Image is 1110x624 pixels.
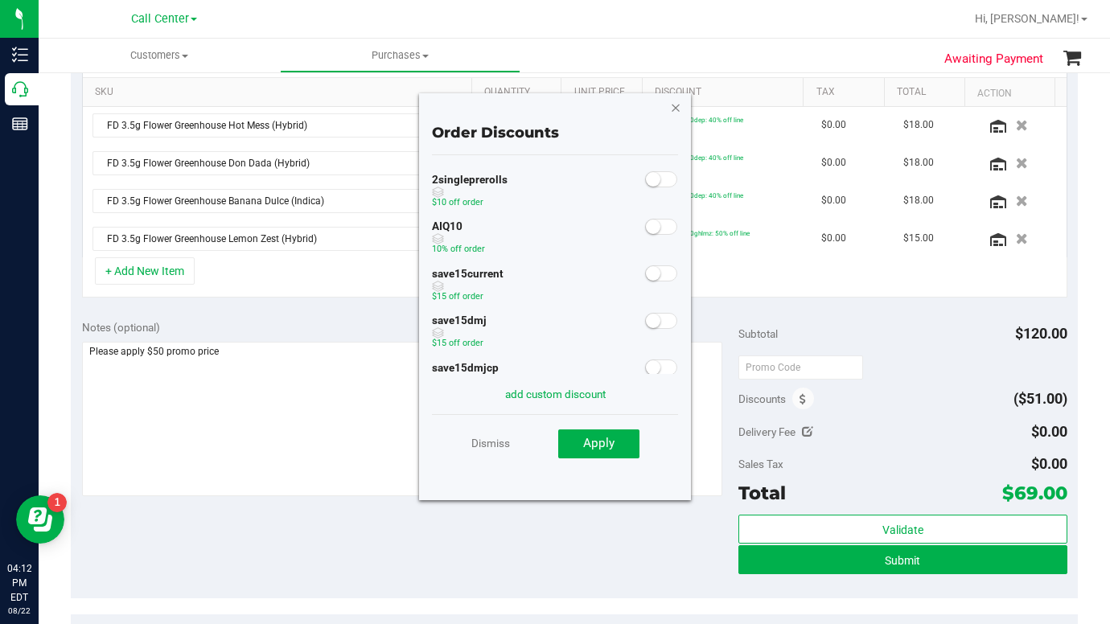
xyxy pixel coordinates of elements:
span: discount can be used with other discounts [432,281,504,292]
span: Discounts [738,384,786,413]
span: $69.00 [1002,482,1067,504]
span: Apply [583,436,615,450]
span: $18.00 [903,155,934,170]
button: Validate [738,515,1067,544]
span: 40dep: 40% off line [686,154,743,162]
span: 10% off order [432,244,485,254]
span: Call Center [131,12,189,26]
span: NO DATA FOUND [92,189,467,213]
span: 50ghlmz: 50% off line [686,229,750,237]
span: Total [738,482,786,504]
span: Sales Tax [738,458,783,470]
span: Awaiting Payment [944,50,1043,68]
span: ($51.00) [1013,390,1067,407]
span: discount can be used with other discounts [432,327,487,339]
span: $0.00 [1031,455,1067,472]
span: FD 3.5g Flower Greenhouse Don Dada (Hybrid) [93,152,446,174]
iframe: Resource center unread badge [47,493,67,512]
span: $0.00 [821,231,846,246]
iframe: Resource center [16,495,64,544]
span: NO DATA FOUND [92,227,467,251]
span: FD 3.5g Flower Greenhouse Hot Mess (Hybrid) [93,114,446,137]
span: 40dep: 40% off line [686,116,743,124]
span: $0.00 [821,117,846,133]
a: Dismiss [471,429,510,458]
span: $15 off order [432,338,483,348]
span: $18.00 [903,193,934,208]
span: $15 off order [432,291,483,302]
span: 40dep: 40% off line [686,191,743,199]
button: Apply [558,429,639,458]
a: Tax [816,86,878,99]
a: Purchases [280,39,521,72]
span: Delivery Fee [738,425,795,438]
button: Submit [738,545,1067,574]
span: Validate [882,523,923,536]
span: Subtotal [738,327,778,340]
a: add custom discount [505,388,606,400]
span: Submit [885,554,920,567]
span: $15.00 [903,231,934,246]
span: $0.00 [821,193,846,208]
div: save15current [432,266,504,310]
span: $10 off order [432,197,483,207]
div: AIQ10 [432,219,485,262]
inline-svg: Inventory [12,47,28,63]
span: Hi, [PERSON_NAME]! [975,12,1079,25]
a: SKU [95,86,466,99]
a: Unit Price [574,86,636,99]
div: save15dmj [432,313,487,356]
span: NO DATA FOUND [92,113,467,138]
span: $120.00 [1015,325,1067,342]
span: Customers [39,48,280,63]
h4: Order Discounts [432,125,678,142]
p: 08/22 [7,605,31,617]
span: discount can be used with other discounts [432,233,485,244]
i: Edit Delivery Fee [802,426,813,437]
th: Action [964,78,1054,107]
span: $0.00 [1031,423,1067,440]
a: Customers [39,39,280,72]
span: $0.00 [821,155,846,170]
span: Notes (optional) [82,321,160,334]
div: 2singleprerolls [432,172,508,216]
span: $18.00 [903,117,934,133]
div: save15dmjcp [432,360,499,404]
span: NO DATA FOUND [92,151,467,175]
span: FD 3.5g Flower Greenhouse Lemon Zest (Hybrid) [93,228,446,250]
p: 04:12 PM EDT [7,561,31,605]
span: FD 3.5g Flower Greenhouse Banana Dulce (Indica) [93,190,446,212]
button: + Add New Item [95,257,195,285]
a: Discount [655,86,797,99]
inline-svg: Reports [12,116,28,132]
a: Total [897,86,959,99]
span: Purchases [281,48,520,63]
a: Quantity [484,86,555,99]
inline-svg: Call Center [12,81,28,97]
span: discount can be used with other discounts [432,187,508,198]
input: Promo Code [738,355,863,380]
